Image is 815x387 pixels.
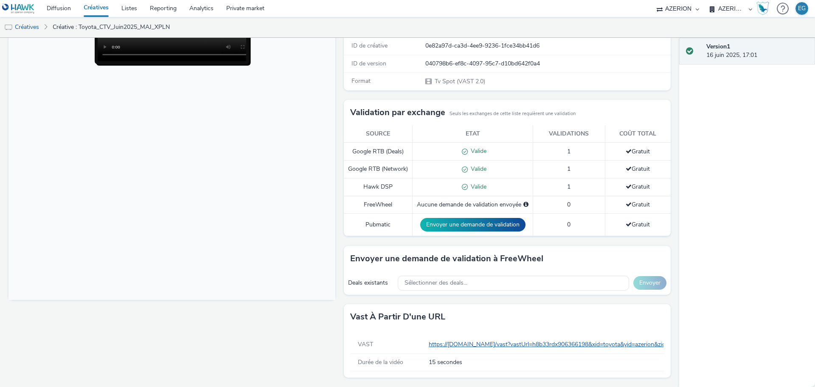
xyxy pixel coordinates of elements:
span: VAST [358,340,373,348]
th: Validations [533,125,605,143]
h3: Validation par exchange [350,106,445,119]
strong: Version 1 [706,42,730,51]
a: Hawk Academy [756,2,773,15]
small: Seuls les exchanges de cette liste requièrent une validation [450,110,576,117]
span: Valide [468,165,486,173]
a: Créative : Toyota_CTV_Juin2025_MAJ_XPLN [48,17,174,37]
span: Gratuit [626,201,650,209]
span: 0 [567,201,570,209]
span: Sélectionner des deals... [405,280,467,287]
img: tv [4,23,13,32]
th: Coût total [605,125,671,143]
span: Gratuit [626,220,650,229]
span: ID de créative [351,42,388,50]
span: 1 [567,147,570,155]
td: FreeWheel [344,196,413,213]
th: Etat [413,125,533,143]
div: EG [798,2,806,15]
div: Sélectionnez un deal ci-dessous et cliquez sur Envoyer pour envoyer une demande de validation à F... [523,201,528,209]
span: Gratuit [626,165,650,173]
th: Source [344,125,413,143]
span: 15 secondes [429,358,661,367]
h3: Envoyer une demande de validation à FreeWheel [350,252,543,265]
span: 0 [567,220,570,229]
img: undefined Logo [2,3,35,14]
img: Hawk Academy [756,2,769,15]
span: Valide [468,183,486,191]
h3: Vast à partir d'une URL [350,311,445,323]
td: Hawk DSP [344,178,413,196]
span: Tv Spot (VAST 2.0) [434,77,485,85]
span: 1 [567,165,570,173]
span: Format [351,77,371,85]
span: ID de version [351,59,386,68]
button: Envoyer une demande de validation [420,218,526,232]
td: Google RTB (Network) [344,161,413,178]
td: Google RTB (Deals) [344,143,413,161]
span: Gratuit [626,147,650,155]
td: Pubmatic [344,214,413,236]
span: Valide [468,147,486,155]
div: 0e82a97d-ca3d-4ee9-9236-1fce34bb41d6 [425,42,670,50]
div: 040798b6-ef8c-4097-95c7-d10bd642f0a4 [425,59,670,68]
span: Durée de la vidéo [358,358,403,366]
span: Gratuit [626,183,650,191]
span: 1 [567,183,570,191]
div: Aucune demande de validation envoyée [417,201,528,209]
button: Envoyer [633,276,666,290]
div: 16 juin 2025, 17:01 [706,42,808,60]
div: Deals existants [348,279,393,287]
